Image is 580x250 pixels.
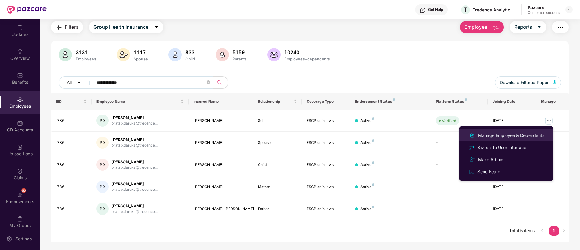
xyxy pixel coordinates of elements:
span: Employee Name [96,99,179,104]
span: Group Health Insurance [93,23,148,31]
img: svg+xml;base64,PHN2ZyB4bWxucz0iaHR0cDovL3d3dy53My5vcmcvMjAwMC9zdmciIHdpZHRoPSI4IiBoZWlnaHQ9IjgiIH... [372,117,374,120]
div: [PERSON_NAME] [194,162,249,168]
img: svg+xml;base64,PHN2ZyB4bWxucz0iaHR0cDovL3d3dy53My5vcmcvMjAwMC9zdmciIHdpZHRoPSIxNiIgaGVpZ2h0PSIxNi... [468,169,475,175]
img: svg+xml;base64,PHN2ZyBpZD0iQ2xhaW0iIHhtbG5zPSJodHRwOi8vd3d3LnczLm9yZy8yMDAwL3N2ZyIgd2lkdGg9IjIwIi... [17,168,23,174]
div: 786 [57,118,87,124]
div: 5159 [231,49,248,55]
div: [PERSON_NAME] [112,137,158,143]
td: - [431,176,487,198]
th: Insured Name [189,93,253,110]
span: left [540,229,544,232]
div: 1117 [132,49,149,55]
div: [PERSON_NAME] [PERSON_NAME] [194,206,249,212]
div: PD [96,137,109,149]
div: pratap.daruka@tredence... [112,165,158,170]
div: [DATE] [493,206,531,212]
div: Employees+dependents [283,57,331,61]
div: pratap.daruka@tredence... [112,121,158,126]
div: pratap.daruka@tredence... [112,187,158,193]
span: Filters [65,23,78,31]
div: PD [96,115,109,127]
img: svg+xml;base64,PHN2ZyB4bWxucz0iaHR0cDovL3d3dy53My5vcmcvMjAwMC9zdmciIHdpZHRoPSI4IiBoZWlnaHQ9IjgiIH... [372,183,374,186]
img: manageButton [544,116,554,125]
img: svg+xml;base64,PHN2ZyBpZD0iU2V0dGluZy0yMHgyMCIgeG1sbnM9Imh0dHA6Ly93d3cudzMub3JnLzIwMDAvc3ZnIiB3aW... [6,236,12,242]
img: svg+xml;base64,PHN2ZyBpZD0iSGVscC0zMngzMiIgeG1sbnM9Imh0dHA6Ly93d3cudzMub3JnLzIwMDAvc3ZnIiB3aWR0aD... [420,7,426,13]
div: Make Admin [477,156,504,163]
img: svg+xml;base64,PHN2ZyBpZD0iQ0RfQWNjb3VudHMiIGRhdGEtbmFtZT0iQ0QgQWNjb3VudHMiIHhtbG5zPSJodHRwOi8vd3... [17,120,23,126]
button: right [559,226,569,236]
span: close-circle [207,80,210,84]
th: EID [51,93,92,110]
div: Get Help [428,7,443,12]
div: 786 [57,162,87,168]
div: [PERSON_NAME] [112,115,158,121]
div: Settings [14,236,34,242]
div: PD [96,203,109,215]
div: [PERSON_NAME] [112,203,158,209]
span: Relationship [258,99,292,104]
div: 10240 [283,49,331,55]
button: search [213,76,228,89]
img: svg+xml;base64,PHN2ZyB4bWxucz0iaHR0cDovL3d3dy53My5vcmcvMjAwMC9zdmciIHdpZHRoPSI4IiBoZWlnaHQ9IjgiIH... [372,161,374,164]
div: Spouse [132,57,149,61]
div: Active [360,162,374,168]
div: Verified [442,118,456,124]
div: Spouse [258,140,297,146]
span: caret-down [537,24,542,30]
img: svg+xml;base64,PHN2ZyB4bWxucz0iaHR0cDovL3d3dy53My5vcmcvMjAwMC9zdmciIHhtbG5zOnhsaW5rPSJodHRwOi8vd3... [267,48,281,61]
div: Child [184,57,196,61]
div: Employees [74,57,97,61]
img: svg+xml;base64,PHN2ZyB4bWxucz0iaHR0cDovL3d3dy53My5vcmcvMjAwMC9zdmciIHhtbG5zOnhsaW5rPSJodHRwOi8vd3... [117,48,130,61]
span: All [67,79,72,86]
div: 50 [21,188,26,193]
div: ESCP or in laws [307,206,345,212]
div: pratap.daruka@tredence... [112,209,158,215]
img: svg+xml;base64,PHN2ZyB4bWxucz0iaHR0cDovL3d3dy53My5vcmcvMjAwMC9zdmciIHdpZHRoPSIyNCIgaGVpZ2h0PSIyNC... [468,144,475,151]
div: Child [258,162,297,168]
div: 3131 [74,49,97,55]
button: left [537,226,547,236]
img: svg+xml;base64,PHN2ZyBpZD0iQmVuZWZpdHMiIHhtbG5zPSJodHRwOi8vd3d3LnczLm9yZy8yMDAwL3N2ZyIgd2lkdGg9Ij... [17,73,23,79]
span: Download Filtered Report [500,79,550,86]
th: Manage [536,93,569,110]
img: svg+xml;base64,PHN2ZyB4bWxucz0iaHR0cDovL3d3dy53My5vcmcvMjAwMC9zdmciIHhtbG5zOnhsaW5rPSJodHRwOi8vd3... [216,48,229,61]
img: svg+xml;base64,PHN2ZyB4bWxucz0iaHR0cDovL3d3dy53My5vcmcvMjAwMC9zdmciIHhtbG5zOnhsaW5rPSJodHRwOi8vd3... [59,48,72,61]
th: Joining Date [488,93,536,110]
div: [DATE] [493,184,531,190]
span: Employee [464,23,487,31]
div: Active [360,118,374,124]
img: svg+xml;base64,PHN2ZyBpZD0iRW1wbG95ZWVzIiB4bWxucz0iaHR0cDovL3d3dy53My5vcmcvMjAwMC9zdmciIHdpZHRoPS... [17,96,23,102]
img: svg+xml;base64,PHN2ZyB4bWxucz0iaHR0cDovL3d3dy53My5vcmcvMjAwMC9zdmciIHdpZHRoPSIyNCIgaGVpZ2h0PSIyNC... [468,156,476,163]
th: Coverage Type [302,93,350,110]
img: svg+xml;base64,PHN2ZyBpZD0iVXBsb2FkX0xvZ3MiIGRhdGEtbmFtZT0iVXBsb2FkIExvZ3MiIHhtbG5zPSJodHRwOi8vd3... [17,144,23,150]
span: Reports [514,23,532,31]
div: ESCP or in laws [307,118,345,124]
button: Filters [51,21,83,33]
div: [PERSON_NAME] [194,118,249,124]
img: svg+xml;base64,PHN2ZyBpZD0iRHJvcGRvd24tMzJ4MzIiIHhtbG5zPSJodHRwOi8vd3d3LnczLm9yZy8yMDAwL3N2ZyIgd2... [567,7,572,12]
li: Total 5 items [509,226,535,236]
div: 833 [184,49,196,55]
div: Customer_success [528,10,560,15]
div: Active [360,140,374,146]
div: Self [258,118,297,124]
span: search [213,80,225,85]
div: [DATE] [493,118,531,124]
button: Allcaret-down [59,76,96,89]
div: Platform Status [436,99,483,104]
a: 1 [549,226,559,235]
div: Manage Employee & Dependents [477,132,546,139]
div: Switch To User Interface [476,144,527,151]
span: caret-down [77,80,81,85]
img: svg+xml;base64,PHN2ZyB4bWxucz0iaHR0cDovL3d3dy53My5vcmcvMjAwMC9zdmciIHdpZHRoPSI4IiBoZWlnaHQ9IjgiIH... [372,206,374,208]
div: ESCP or in laws [307,162,345,168]
div: 786 [57,140,87,146]
div: Endorsement Status [355,99,426,104]
button: Download Filtered Report [495,76,561,89]
div: ESCP or in laws [307,184,345,190]
td: - [431,154,487,176]
li: Previous Page [537,226,547,236]
button: Reportscaret-down [510,21,546,33]
span: caret-down [154,24,159,30]
th: Employee Name [92,93,189,110]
